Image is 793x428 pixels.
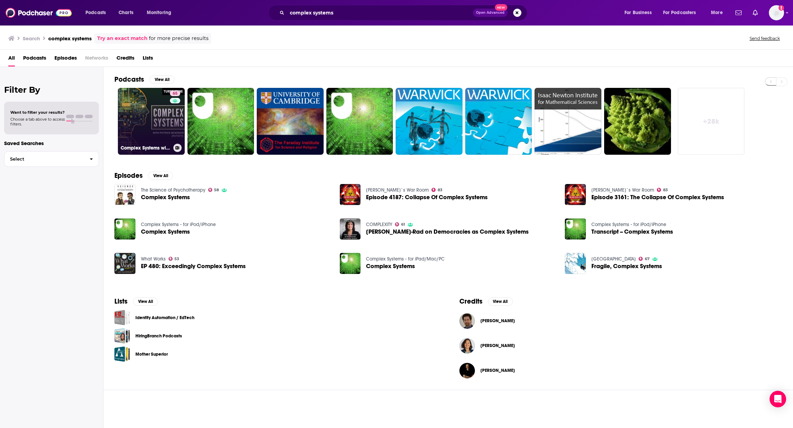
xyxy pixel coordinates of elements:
h2: Episodes [114,171,143,180]
a: Bannon`s War Room [591,187,654,193]
a: Complex Systems - for iPod/iPhone [141,222,216,227]
span: 65 [173,90,177,97]
button: open menu [81,7,115,18]
a: CreditsView All [459,297,513,306]
span: Select [4,157,84,161]
button: Sandrine Dixson-DeclèveSandrine Dixson-Declève [459,335,782,357]
a: 58 [208,188,219,192]
a: 0 [326,88,393,155]
a: Complex Systems [366,263,415,269]
span: HiringBranch Podcasts [114,328,130,344]
a: Episode 4187: Collapse Of Complex Systems [366,194,488,200]
a: What Works [141,256,166,262]
img: Transcript -- Complex Systems [565,218,586,240]
a: Identity Automation / EdTech [114,310,130,325]
span: All [8,52,15,67]
a: Credits [116,52,134,67]
button: open menu [142,7,180,18]
h3: Complex Systems with [PERSON_NAME] (patio11) [121,145,171,151]
span: [PERSON_NAME]-Rad on Democracies as Complex Systems [366,229,529,235]
a: Episode 4187: Collapse Of Complex Systems [340,184,361,205]
a: EpisodesView All [114,171,173,180]
div: Open Intercom Messenger [770,391,786,407]
a: COMPLEXITY [366,222,392,227]
span: Open Advanced [476,11,505,14]
span: 61 [401,223,405,226]
a: Complex Systems [114,218,135,240]
a: The Science of Psychotherapy [141,187,205,193]
span: Logged in as E_Looks [769,5,784,20]
a: Complex Systems - for iPod/iPhone [591,222,666,227]
span: [PERSON_NAME] [480,343,515,348]
h3: Search [23,35,40,42]
a: Ryan Sitton [480,368,515,373]
h3: complex systems [48,35,92,42]
img: Complex Systems [340,253,361,274]
span: Complex Systems [141,229,190,235]
img: Episode 3161: The Collapse Of Complex Systems [565,184,586,205]
a: HiringBranch Podcasts [135,332,182,340]
a: Podcasts [23,52,46,67]
span: Networks [85,52,108,67]
a: 67 [639,257,650,261]
img: Complex Systems [114,184,135,205]
a: Show notifications dropdown [733,7,744,19]
button: Open AdvancedNew [473,9,508,17]
button: open menu [659,7,706,18]
a: Try an exact match [97,34,148,42]
span: Episodes [54,52,77,67]
span: Transcript -- Complex Systems [591,229,673,235]
button: Select [4,151,99,167]
img: Podchaser - Follow, Share and Rate Podcasts [6,6,72,19]
img: Ryan Sitton [459,363,475,378]
a: Lists [143,52,153,67]
span: 53 [174,257,179,261]
a: PodcastsView All [114,75,174,84]
svg: Add a profile image [779,5,784,11]
span: More [711,8,723,18]
a: Yaneer Bar-Yam [480,318,515,324]
button: Yaneer Bar-YamYaneer Bar-Yam [459,310,782,332]
a: Bannon`s War Room [366,187,429,193]
img: User Profile [769,5,784,20]
span: 83 [663,188,668,192]
span: [PERSON_NAME] [480,368,515,373]
a: +28k [678,88,745,155]
span: For Podcasters [663,8,696,18]
a: Eurodollar University [591,256,636,262]
a: Fragile, Complex Systems [591,263,662,269]
h2: Lists [114,297,128,306]
a: 83 [431,188,443,192]
a: Yaneer Bar-Yam [459,313,475,329]
button: Send feedback [748,35,782,41]
a: Episode 3161: The Collapse Of Complex Systems [591,194,724,200]
button: View All [148,172,173,180]
h2: Credits [459,297,482,306]
input: Search podcasts, credits, & more... [287,7,473,18]
button: View All [133,297,158,306]
img: Sandrine Dixson-Declève [459,338,475,354]
a: ListsView All [114,297,158,306]
a: Tina Eliassi-Rad on Democracies as Complex Systems [340,218,361,240]
span: for more precise results [149,34,209,42]
a: 61 [395,222,405,226]
button: Show profile menu [769,5,784,20]
a: Fragile, Complex Systems [565,253,586,274]
a: EP 480: Exceedingly Complex Systems [141,263,246,269]
img: EP 480: Exceedingly Complex Systems [114,253,135,274]
button: open menu [706,7,731,18]
p: Saved Searches [4,140,99,146]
